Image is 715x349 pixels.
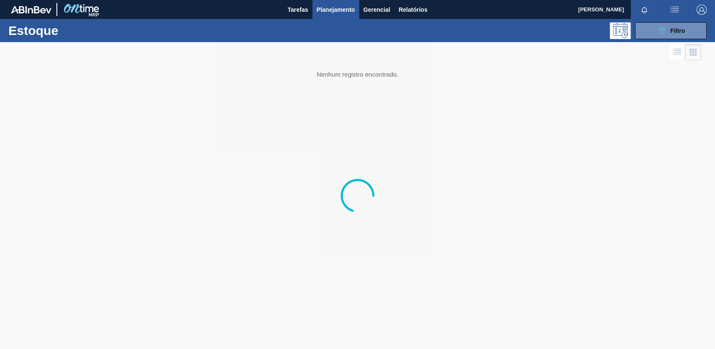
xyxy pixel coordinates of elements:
[317,5,355,15] span: Planejamento
[363,5,390,15] span: Gerencial
[288,5,308,15] span: Tarefas
[635,22,707,39] button: Filtro
[631,4,658,16] button: Notificações
[670,27,685,34] span: Filtro
[610,22,631,39] div: Pogramando: nenhum usuário selecionado
[11,6,51,13] img: TNhmsLtSVTkK8tSr43FrP2fwEKptu5GPRR3wAAAABJRU5ErkJggg==
[8,26,132,35] h1: Estoque
[696,5,707,15] img: Logout
[670,5,680,15] img: userActions
[399,5,427,15] span: Relatórios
